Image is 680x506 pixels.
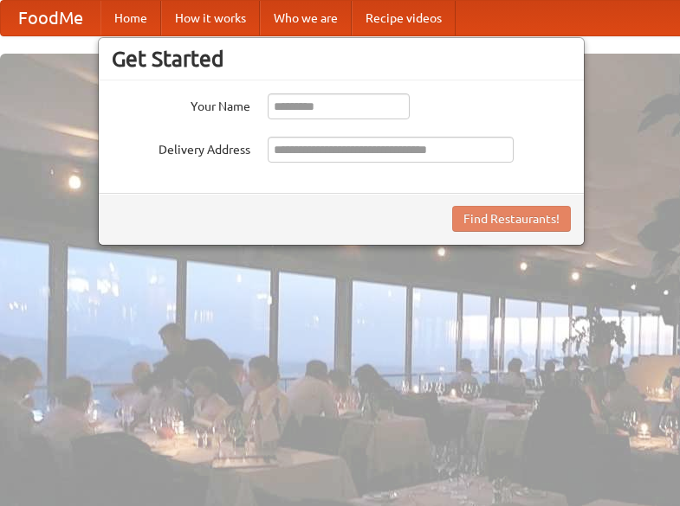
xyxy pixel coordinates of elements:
[1,1,100,35] a: FoodMe
[112,137,250,158] label: Delivery Address
[100,1,161,35] a: Home
[352,1,456,35] a: Recipe videos
[112,46,571,72] h3: Get Started
[260,1,352,35] a: Who we are
[112,93,250,115] label: Your Name
[452,206,571,232] button: Find Restaurants!
[161,1,260,35] a: How it works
